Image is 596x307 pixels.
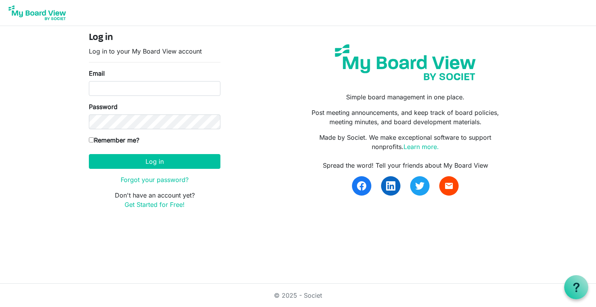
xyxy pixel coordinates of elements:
[415,181,424,191] img: twitter.svg
[304,161,507,170] div: Spread the word! Tell your friends about My Board View
[386,181,395,191] img: linkedin.svg
[89,69,105,78] label: Email
[444,181,454,191] span: email
[357,181,366,191] img: facebook.svg
[304,92,507,102] p: Simple board management in one place.
[89,47,220,56] p: Log in to your My Board View account
[89,137,94,142] input: Remember me?
[89,102,118,111] label: Password
[404,143,439,151] a: Learn more.
[439,176,459,196] a: email
[125,201,185,208] a: Get Started for Free!
[6,3,68,23] img: My Board View Logo
[304,108,507,127] p: Post meeting announcements, and keep track of board policies, meeting minutes, and board developm...
[89,32,220,43] h4: Log in
[121,176,189,184] a: Forgot your password?
[274,291,322,299] a: © 2025 - Societ
[89,191,220,209] p: Don't have an account yet?
[89,135,139,145] label: Remember me?
[89,154,220,169] button: Log in
[329,38,482,86] img: my-board-view-societ.svg
[304,133,507,151] p: Made by Societ. We make exceptional software to support nonprofits.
